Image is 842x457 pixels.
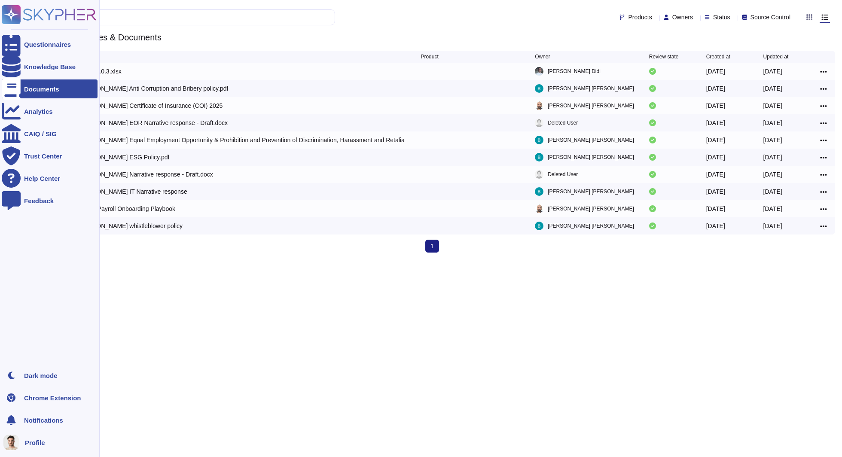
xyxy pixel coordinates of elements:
[2,57,98,76] a: Knowledge Base
[750,14,790,20] span: Source Control
[706,84,725,93] div: [DATE]
[548,170,578,179] span: Deleted User
[2,146,98,165] a: Trust Center
[24,41,71,48] div: Questionnaires
[706,136,725,144] div: [DATE]
[706,54,730,59] span: Created at
[24,175,60,182] div: Help Center
[78,136,403,144] div: [PERSON_NAME] Equal Employment Opportunity & Prohibition and Prevention of Discrimination, Harass...
[535,222,543,230] img: user
[24,86,59,92] div: Documents
[672,14,693,20] span: Owners
[2,191,98,210] a: Feedback
[763,136,782,144] div: [DATE]
[535,204,543,213] img: user
[535,119,543,127] img: user
[78,101,223,110] div: [PERSON_NAME] Certificate of Insurance (COI) 2025
[535,54,550,59] span: Owner
[548,119,578,127] span: Deleted User
[763,222,782,230] div: [DATE]
[24,417,63,423] span: Notifications
[73,31,166,44] span: Policies & Documents
[548,101,634,110] span: [PERSON_NAME] [PERSON_NAME]
[763,101,782,110] div: [DATE]
[548,187,634,196] span: [PERSON_NAME] [PERSON_NAME]
[24,198,54,204] div: Feedback
[706,222,725,230] div: [DATE]
[535,67,543,76] img: user
[2,388,98,407] a: Chrome Extension
[706,67,725,76] div: [DATE]
[763,187,782,196] div: [DATE]
[763,54,789,59] span: Updated at
[24,131,57,137] div: CAIQ / SIG
[763,153,782,161] div: [DATE]
[535,136,543,144] img: user
[535,153,543,161] img: user
[78,119,228,127] div: [PERSON_NAME] EOR Narrative response - Draft.docx
[78,153,169,161] div: [PERSON_NAME] ESG Policy.pdf
[706,170,725,179] div: [DATE]
[78,222,183,230] div: [PERSON_NAME] whistleblower policy
[78,170,213,179] div: [PERSON_NAME] Narrative response - Draft.docx
[78,187,187,196] div: [PERSON_NAME] IT Narrative response
[763,170,782,179] div: [DATE]
[535,187,543,196] img: user
[535,170,543,179] img: user
[2,124,98,143] a: CAIQ / SIG
[2,102,98,121] a: Analytics
[24,395,81,401] div: Chrome Extension
[548,153,634,161] span: [PERSON_NAME] [PERSON_NAME]
[535,101,543,110] img: user
[25,439,45,446] span: Profile
[763,84,782,93] div: [DATE]
[763,67,782,76] div: [DATE]
[3,435,19,450] img: user
[548,222,634,230] span: [PERSON_NAME] [PERSON_NAME]
[78,84,228,93] div: [PERSON_NAME] Anti Corruption and Bribery policy.pdf
[628,14,652,20] span: Products
[713,14,730,20] span: Status
[2,169,98,188] a: Help Center
[24,153,62,159] div: Trust Center
[548,84,634,93] span: [PERSON_NAME] [PERSON_NAME]
[548,67,601,76] span: [PERSON_NAME] Didi
[706,101,725,110] div: [DATE]
[78,204,175,213] div: Global Payroll Onboarding Playbook
[421,54,438,59] span: Product
[24,108,53,115] div: Analytics
[425,240,439,253] span: 1
[706,204,725,213] div: [DATE]
[34,10,335,25] input: Search by keywords
[535,84,543,93] img: user
[706,153,725,161] div: [DATE]
[763,119,782,127] div: [DATE]
[2,79,98,98] a: Documents
[2,35,98,54] a: Questionnaires
[2,433,25,452] button: user
[763,204,782,213] div: [DATE]
[24,372,58,379] div: Dark mode
[548,136,634,144] span: [PERSON_NAME] [PERSON_NAME]
[706,119,725,127] div: [DATE]
[24,64,76,70] div: Knowledge Base
[548,204,634,213] span: [PERSON_NAME] [PERSON_NAME]
[78,67,121,76] div: CAIQv4.0.3.xlsx
[649,54,679,59] span: Review state
[706,187,725,196] div: [DATE]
